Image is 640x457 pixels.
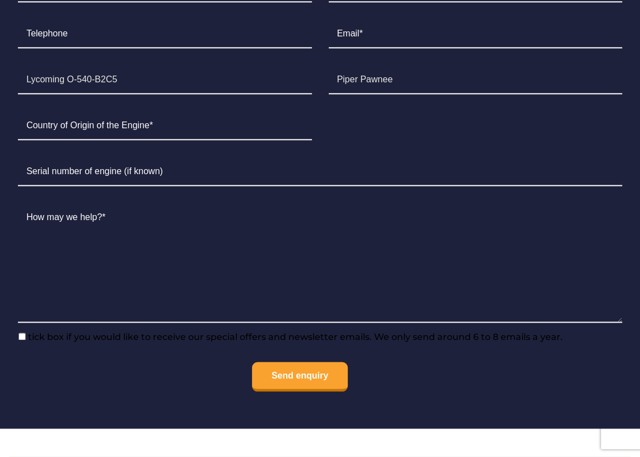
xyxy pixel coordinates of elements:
[26,332,563,342] span: tick box if you would like to receive our special offers and newsletter emails. We only send arou...
[329,20,622,48] input: Email*
[329,66,622,94] input: Aircraft
[252,362,348,391] input: Send enquiry
[18,158,622,186] input: Serial number of engine (if known)
[18,20,311,48] input: Telephone
[18,112,311,140] input: Country of Origin of the Engine*
[18,333,26,340] input: tick box if you would like to receive our special offers and newsletter emails. We only send arou...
